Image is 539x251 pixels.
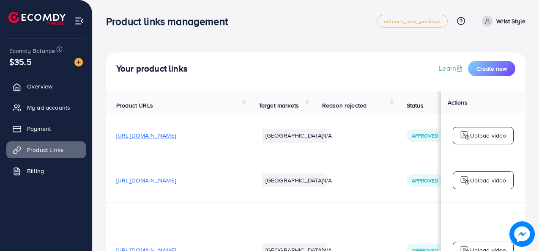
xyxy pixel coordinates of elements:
[470,175,506,185] p: Upload video
[116,101,153,110] span: Product URLs
[74,16,84,26] img: menu
[6,120,86,137] a: Payment
[9,47,55,55] span: Ecomdy Balance
[27,103,70,112] span: My ad accounts
[322,131,332,140] span: N/A
[27,167,44,175] span: Billing
[27,146,63,154] span: Product Links
[468,61,515,76] button: Create new
[6,78,86,95] a: Overview
[116,131,176,140] span: [URL][DOMAIN_NAME]
[407,101,424,110] span: Status
[448,98,468,107] span: Actions
[27,124,51,133] span: Payment
[6,163,86,179] a: Billing
[262,129,327,142] li: [GEOGRAPHIC_DATA]
[460,175,470,185] img: logo
[6,99,86,116] a: My ad accounts
[27,82,52,91] span: Overview
[116,176,176,185] span: [URL][DOMAIN_NAME]
[74,58,83,66] img: image
[377,15,448,28] a: adreach_new_package
[412,177,438,184] span: Approved
[476,64,507,73] span: Create new
[6,141,86,158] a: Product Links
[262,174,327,187] li: [GEOGRAPHIC_DATA]
[439,63,465,73] a: Learn
[322,101,367,110] span: Reason rejected
[384,19,441,24] span: adreach_new_package
[322,176,332,185] span: N/A
[116,63,188,74] h4: Your product links
[259,101,299,110] span: Target markets
[479,16,525,27] a: Wrist Style
[496,16,525,26] p: Wrist Style
[470,130,506,141] p: Upload video
[460,130,470,141] img: logo
[106,15,235,28] h3: Product links management
[8,12,66,25] img: logo
[412,132,438,139] span: Approved
[509,221,535,247] img: image
[9,55,32,68] span: $35.5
